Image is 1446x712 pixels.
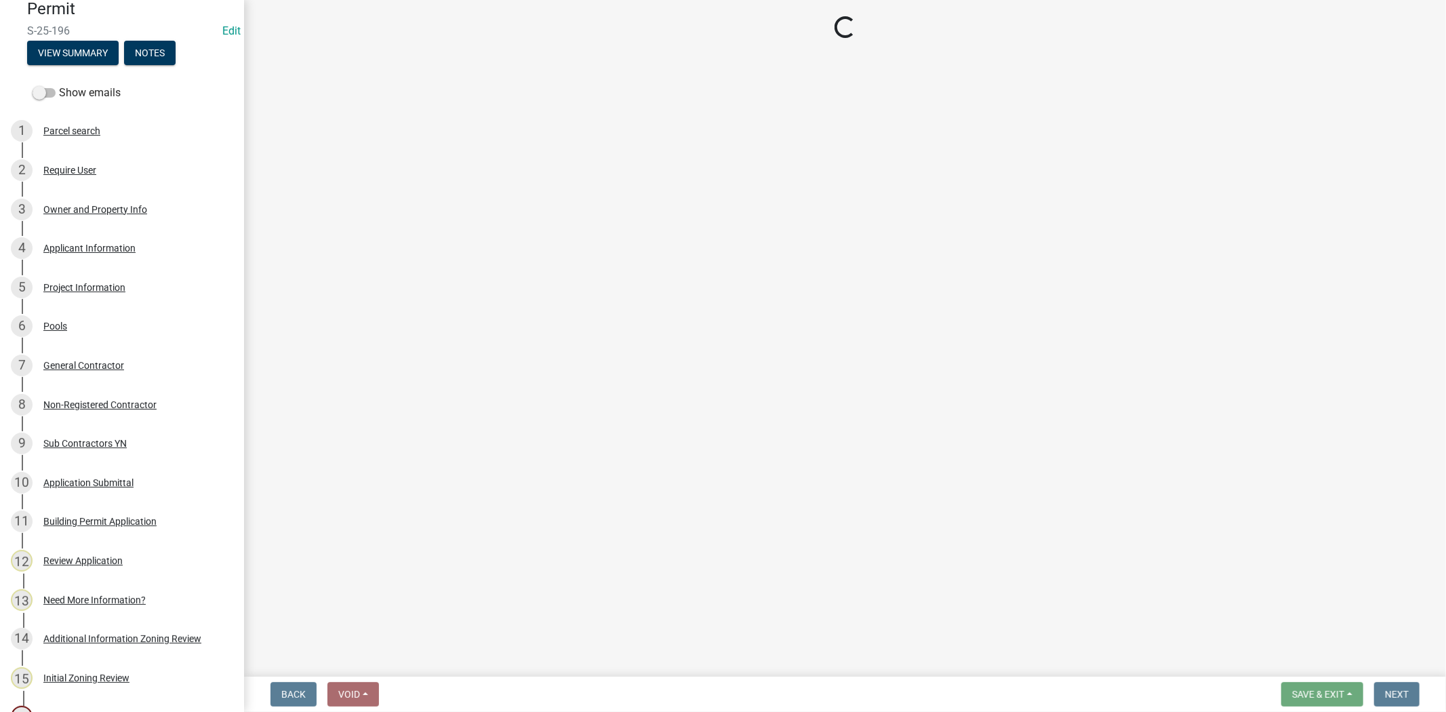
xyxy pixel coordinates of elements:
[43,439,127,448] div: Sub Contractors YN
[270,682,317,707] button: Back
[1374,682,1420,707] button: Next
[43,556,123,566] div: Review Application
[222,24,241,37] wm-modal-confirm: Edit Application Number
[11,511,33,532] div: 11
[222,24,241,37] a: Edit
[43,595,146,605] div: Need More Information?
[43,165,96,175] div: Require User
[27,24,217,37] span: S-25-196
[281,689,306,700] span: Back
[43,361,124,370] div: General Contractor
[1292,689,1344,700] span: Save & Exit
[11,667,33,689] div: 15
[327,682,379,707] button: Void
[124,48,176,59] wm-modal-confirm: Notes
[11,433,33,454] div: 9
[27,41,119,65] button: View Summary
[11,277,33,298] div: 5
[43,321,67,331] div: Pools
[124,41,176,65] button: Notes
[43,283,125,292] div: Project Information
[11,628,33,650] div: 14
[43,478,134,488] div: Application Submittal
[43,126,100,136] div: Parcel search
[11,237,33,259] div: 4
[11,589,33,611] div: 13
[33,85,121,101] label: Show emails
[11,120,33,142] div: 1
[43,243,136,253] div: Applicant Information
[11,472,33,494] div: 10
[11,159,33,181] div: 2
[43,400,157,410] div: Non-Registered Contractor
[11,199,33,220] div: 3
[43,673,129,683] div: Initial Zoning Review
[11,315,33,337] div: 6
[11,394,33,416] div: 8
[11,355,33,376] div: 7
[1385,689,1409,700] span: Next
[43,634,201,644] div: Additional Information Zoning Review
[338,689,360,700] span: Void
[1281,682,1363,707] button: Save & Exit
[43,517,157,526] div: Building Permit Application
[43,205,147,214] div: Owner and Property Info
[11,550,33,572] div: 12
[27,48,119,59] wm-modal-confirm: Summary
